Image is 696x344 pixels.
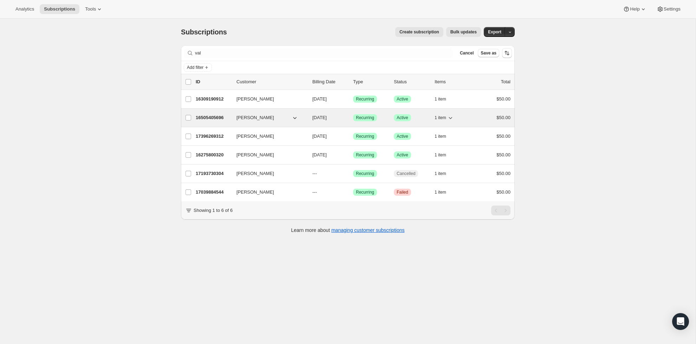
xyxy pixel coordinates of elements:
div: 17039884544[PERSON_NAME]---SuccessRecurringCriticalFailed1 item$50.00 [196,187,510,197]
p: Customer [236,78,307,85]
span: 1 item [435,134,446,139]
span: Subscriptions [181,28,227,36]
span: Cancel [460,50,474,56]
button: 1 item [435,150,454,160]
span: --- [312,189,317,195]
button: 1 item [435,169,454,179]
button: Settings [652,4,685,14]
span: Help [630,6,639,12]
span: Recurring [356,152,374,158]
span: Subscriptions [44,6,75,12]
div: 16309190912[PERSON_NAME][DATE]SuccessRecurringSuccessActive1 item$50.00 [196,94,510,104]
button: 1 item [435,187,454,197]
button: [PERSON_NAME] [232,168,303,179]
button: 1 item [435,94,454,104]
span: [PERSON_NAME] [236,151,274,158]
p: Showing 1 to 6 of 6 [194,207,233,214]
p: Billing Date [312,78,347,85]
span: Active [397,96,408,102]
p: 17193730304 [196,170,231,177]
span: [PERSON_NAME] [236,114,274,121]
button: Cancel [457,49,476,57]
p: 17039884544 [196,189,231,196]
span: Recurring [356,115,374,121]
button: [PERSON_NAME] [232,131,303,142]
div: Type [353,78,388,85]
span: Create subscription [399,29,439,35]
button: Add filter [184,63,212,72]
span: [DATE] [312,115,327,120]
div: IDCustomerBilling DateTypeStatusItemsTotal [196,78,510,85]
p: ID [196,78,231,85]
span: Recurring [356,189,374,195]
div: 17396269312[PERSON_NAME][DATE]SuccessRecurringSuccessActive1 item$50.00 [196,131,510,141]
div: 16505405696[PERSON_NAME][DATE]SuccessRecurringSuccessActive1 item$50.00 [196,113,510,123]
span: $50.00 [496,96,510,102]
span: Active [397,152,408,158]
span: [PERSON_NAME] [236,170,274,177]
p: 16309190912 [196,96,231,103]
span: $50.00 [496,152,510,157]
span: Active [397,134,408,139]
span: 1 item [435,189,446,195]
button: [PERSON_NAME] [232,187,303,198]
span: [PERSON_NAME] [236,189,274,196]
button: Sort the results [502,48,512,58]
span: --- [312,171,317,176]
p: Total [501,78,510,85]
span: [DATE] [312,152,327,157]
span: [PERSON_NAME] [236,96,274,103]
div: Items [435,78,470,85]
p: Learn more about [291,227,405,234]
a: managing customer subscriptions [331,227,405,233]
button: Bulk updates [446,27,481,37]
span: Export [488,29,501,35]
button: 1 item [435,131,454,141]
span: 1 item [435,171,446,176]
span: $50.00 [496,189,510,195]
span: Bulk updates [450,29,477,35]
span: Add filter [187,65,203,70]
input: Filter subscribers [195,48,453,58]
span: Recurring [356,96,374,102]
button: [PERSON_NAME] [232,93,303,105]
p: 16275800320 [196,151,231,158]
span: Save as [481,50,496,56]
span: [DATE] [312,134,327,139]
span: 1 item [435,152,446,158]
span: Cancelled [397,171,415,176]
span: Failed [397,189,408,195]
button: Save as [478,49,499,57]
div: 17193730304[PERSON_NAME]---SuccessRecurringCancelled1 item$50.00 [196,169,510,179]
nav: Pagination [491,206,510,215]
div: 16275800320[PERSON_NAME][DATE]SuccessRecurringSuccessActive1 item$50.00 [196,150,510,160]
span: 1 item [435,115,446,121]
span: $50.00 [496,115,510,120]
span: Settings [664,6,681,12]
span: Recurring [356,171,374,176]
button: [PERSON_NAME] [232,112,303,123]
span: [PERSON_NAME] [236,133,274,140]
button: Create subscription [395,27,443,37]
div: Open Intercom Messenger [672,313,689,330]
button: Help [619,4,651,14]
span: [DATE] [312,96,327,102]
span: Recurring [356,134,374,139]
button: Subscriptions [40,4,79,14]
span: $50.00 [496,171,510,176]
button: [PERSON_NAME] [232,149,303,161]
p: Status [394,78,429,85]
button: Analytics [11,4,38,14]
span: Tools [85,6,96,12]
span: Active [397,115,408,121]
button: Export [484,27,506,37]
button: Tools [81,4,107,14]
span: $50.00 [496,134,510,139]
span: 1 item [435,96,446,102]
p: 16505405696 [196,114,231,121]
button: 1 item [435,113,454,123]
p: 17396269312 [196,133,231,140]
span: Analytics [15,6,34,12]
